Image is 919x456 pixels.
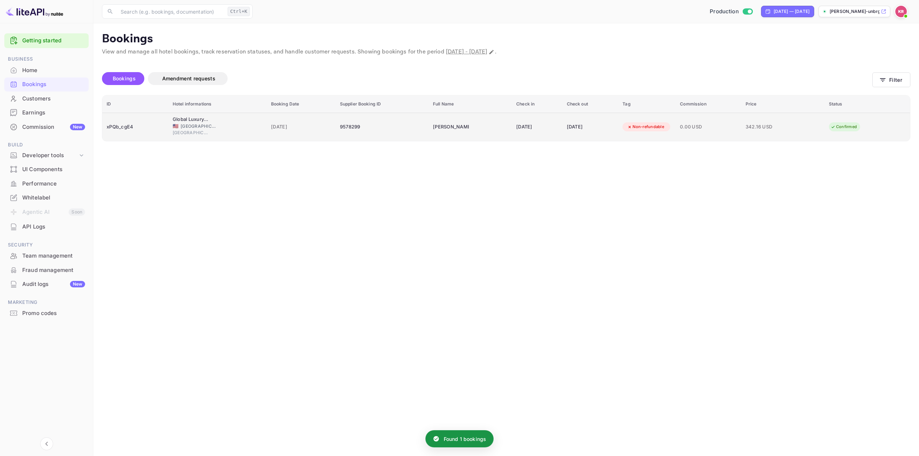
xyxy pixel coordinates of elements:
img: Kobus Roux [895,6,907,17]
a: Earnings [4,106,89,119]
p: [PERSON_NAME]-unbrg.[PERSON_NAME]... [830,8,880,15]
th: Check in [512,95,563,113]
a: Audit logsNew [4,277,89,291]
div: Global Luxury Suites at The Arches [173,116,209,123]
a: Performance [4,177,89,190]
div: Customers [22,95,85,103]
a: CommissionNew [4,120,89,133]
div: Developer tools [4,149,89,162]
a: Fraud management [4,263,89,277]
div: Switch to Sandbox mode [707,8,755,16]
div: New [70,281,85,287]
div: Whitelabel [22,194,85,202]
span: Amendment requests [162,75,215,81]
div: Audit logs [22,280,85,288]
span: [GEOGRAPHIC_DATA] [173,130,209,136]
button: Change date range [488,48,495,56]
div: UI Components [22,165,85,174]
a: Bookings [4,77,89,91]
div: Fraud management [4,263,89,277]
a: Promo codes [4,306,89,320]
span: Marketing [4,298,89,306]
th: Check out [563,95,619,113]
p: View and manage all hotel bookings, track reservation statuses, and handle customer requests. Sho... [102,48,910,56]
th: Status [825,95,910,113]
a: Home [4,64,89,77]
div: UI Components [4,163,89,177]
span: Business [4,55,89,63]
div: Developer tools [22,151,78,160]
th: ID [102,95,168,113]
div: API Logs [4,220,89,234]
div: Team management [22,252,85,260]
th: Full Name [429,95,512,113]
div: [DATE] — [DATE] [774,8,810,15]
div: Getting started [4,33,89,48]
div: Bookings [4,77,89,91]
th: Hotel informations [168,95,267,113]
div: Promo codes [4,306,89,320]
button: Collapse navigation [40,437,53,450]
th: Price [741,95,825,113]
span: Security [4,241,89,249]
button: Filter [872,72,910,87]
span: [GEOGRAPHIC_DATA] [181,123,216,130]
img: LiteAPI logo [6,6,63,17]
input: Search (e.g. bookings, documentation) [116,4,225,19]
span: 342.16 USD [746,123,782,131]
div: Customers [4,92,89,106]
div: Performance [22,180,85,188]
div: Fraud management [22,266,85,274]
th: Supplier Booking ID [336,95,429,113]
div: [DATE] [516,121,558,133]
span: Bookings [113,75,136,81]
div: Earnings [4,106,89,120]
div: New [70,124,85,130]
th: Booking Date [267,95,336,113]
span: [DATE] [271,123,331,131]
th: Commission [676,95,741,113]
a: UI Components [4,163,89,176]
div: Ctrl+K [228,7,250,16]
div: Confirmed [826,122,862,131]
div: Promo codes [22,309,85,318]
th: Tag [618,95,676,113]
div: Home [22,66,85,75]
div: xPQb_cgE4 [107,121,164,133]
span: Build [4,141,89,149]
div: 9578299 [340,121,424,133]
span: Production [710,8,739,16]
div: Earnings [22,109,85,117]
div: API Logs [22,223,85,231]
a: Team management [4,249,89,262]
div: Performance [4,177,89,191]
a: API Logs [4,220,89,233]
div: account-settings tabs [102,72,872,85]
p: Found 1 bookings [444,435,486,443]
div: Commission [22,123,85,131]
div: William Morrissey [433,121,469,133]
span: [DATE] - [DATE] [446,48,487,56]
div: [DATE] [567,121,614,133]
div: Non-refundable [622,122,669,131]
div: Whitelabel [4,191,89,205]
a: Customers [4,92,89,105]
div: Home [4,64,89,77]
a: Whitelabel [4,191,89,204]
span: United States of America [173,124,178,128]
a: Getting started [22,37,85,45]
div: Audit logsNew [4,277,89,291]
span: 0.00 USD [680,123,737,131]
p: Bookings [102,32,910,46]
table: booking table [102,95,910,141]
div: Bookings [22,80,85,89]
